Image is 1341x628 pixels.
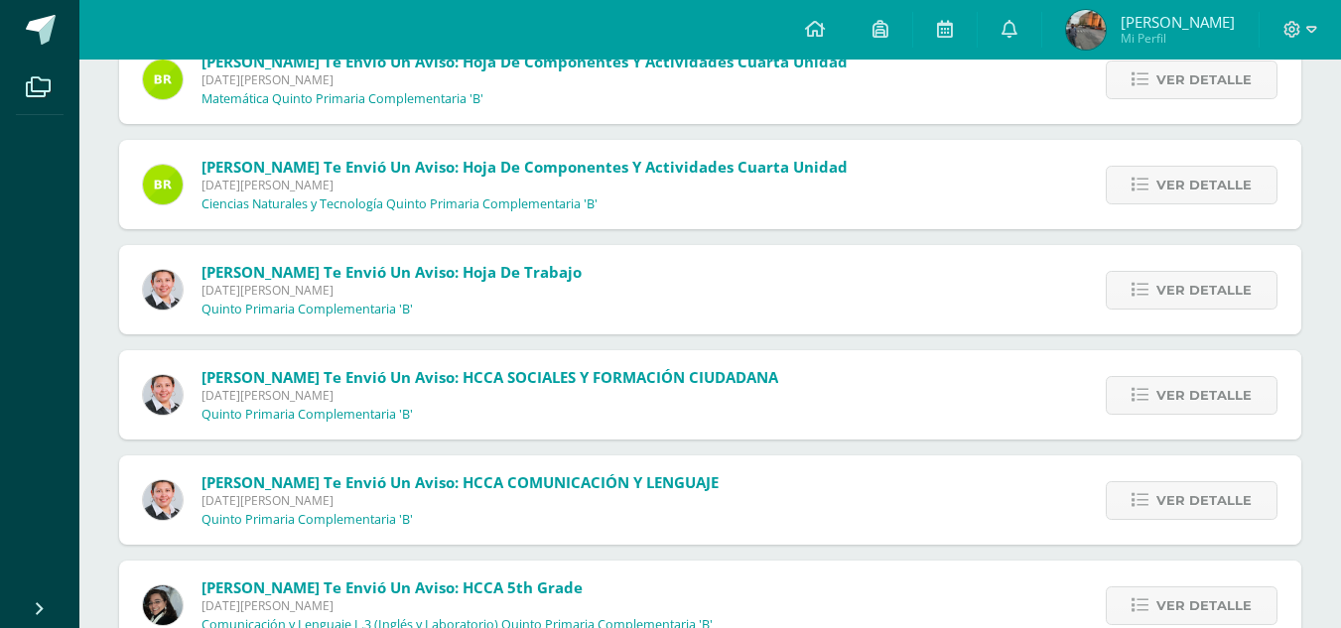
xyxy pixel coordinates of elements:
[201,91,483,107] p: Matemática Quinto Primaria Complementaria 'B'
[201,387,778,404] span: [DATE][PERSON_NAME]
[201,302,413,317] p: Quinto Primaria Complementaria 'B'
[143,480,183,520] img: 08e00a7f0eb7830fd2468c6dcb3aac58.png
[201,472,719,492] span: [PERSON_NAME] te envió un aviso: HCCA COMUNICACIÓN Y LENGUAJE
[143,270,183,310] img: 08e00a7f0eb7830fd2468c6dcb3aac58.png
[1156,377,1252,414] span: Ver detalle
[1121,12,1235,32] span: [PERSON_NAME]
[1156,482,1252,519] span: Ver detalle
[143,60,183,99] img: 91fb60d109cd21dad9818b7e10cccf2e.png
[201,177,848,193] span: [DATE][PERSON_NAME]
[201,52,848,71] span: [PERSON_NAME] te envió un aviso: Hoja de Componentes y Actividades Cuarta Unidad
[143,375,183,415] img: 08e00a7f0eb7830fd2468c6dcb3aac58.png
[201,577,583,597] span: [PERSON_NAME] te envió un aviso: HCCA 5th Grade
[201,157,848,177] span: [PERSON_NAME] te envió un aviso: Hoja de Componentes y Actividades Cuarta Unidad
[143,585,183,625] img: 7bd163c6daa573cac875167af135d202.png
[1156,167,1252,203] span: Ver detalle
[201,597,713,614] span: [DATE][PERSON_NAME]
[1066,10,1106,50] img: 6ad27501ef7ba94b53a433d264c03c7d.png
[201,367,778,387] span: [PERSON_NAME] te envió un aviso: HCCA SOCIALES Y FORMACIÓN CIUDADANA
[201,512,413,528] p: Quinto Primaria Complementaria 'B'
[201,282,582,299] span: [DATE][PERSON_NAME]
[1156,587,1252,624] span: Ver detalle
[1121,30,1235,47] span: Mi Perfil
[201,196,598,212] p: Ciencias Naturales y Tecnología Quinto Primaria Complementaria 'B'
[143,165,183,204] img: 91fb60d109cd21dad9818b7e10cccf2e.png
[201,492,719,509] span: [DATE][PERSON_NAME]
[201,407,413,423] p: Quinto Primaria Complementaria 'B'
[1156,62,1252,98] span: Ver detalle
[201,71,848,88] span: [DATE][PERSON_NAME]
[1156,272,1252,309] span: Ver detalle
[201,262,582,282] span: [PERSON_NAME] te envió un aviso: Hoja de trabajo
